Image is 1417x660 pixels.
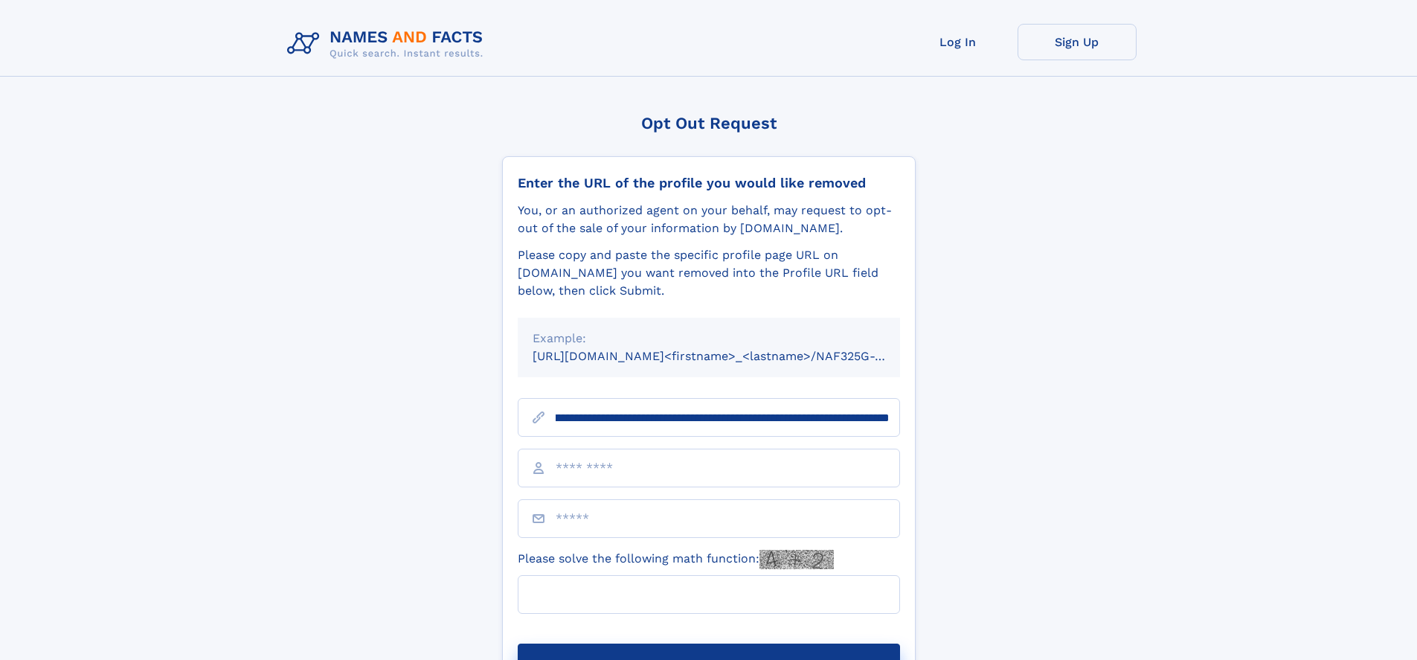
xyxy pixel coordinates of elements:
[1018,24,1137,60] a: Sign Up
[518,202,900,237] div: You, or an authorized agent on your behalf, may request to opt-out of the sale of your informatio...
[518,550,834,569] label: Please solve the following math function:
[518,246,900,300] div: Please copy and paste the specific profile page URL on [DOMAIN_NAME] you want removed into the Pr...
[899,24,1018,60] a: Log In
[502,114,916,132] div: Opt Out Request
[281,24,495,64] img: Logo Names and Facts
[533,349,928,363] small: [URL][DOMAIN_NAME]<firstname>_<lastname>/NAF325G-xxxxxxxx
[533,330,885,347] div: Example:
[518,175,900,191] div: Enter the URL of the profile you would like removed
